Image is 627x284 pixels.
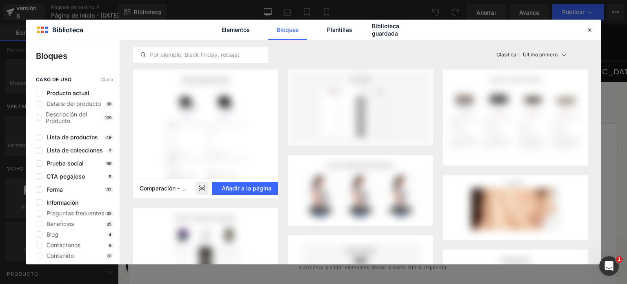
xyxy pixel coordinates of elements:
[47,173,85,180] font: CTA pegajoso
[195,42,287,52] font: PAGO CONTRA ENTREGA
[106,135,111,140] font: 49
[443,175,588,240] img: imagen
[47,242,80,248] font: Contáctanos
[196,182,209,195] div: Avance
[107,187,111,192] font: 32
[36,51,67,61] font: Bloques
[100,76,113,83] font: Claro
[618,257,621,262] font: 1
[277,26,299,33] font: Bloques
[493,40,588,69] button: Clasificar:Último primero
[443,69,588,165] img: imagen
[181,240,329,246] font: o arrastrar y soltar elementos desde la barra lateral izquierda
[222,185,271,192] font: Añadir a la página
[47,100,101,107] font: Detalle del producto
[288,155,433,226] img: imagen
[47,147,103,154] font: Lista de colecciones
[372,22,399,37] font: Biblioteca guardada
[133,69,278,215] img: imagen
[109,174,111,179] font: 5
[107,211,111,216] font: 32
[124,20,147,30] img: LOGO.png
[523,51,558,58] font: Último primero
[47,231,58,238] font: Blog
[233,222,276,229] font: Explorar plantilla
[140,185,204,192] font: Comparación - Estilo 10
[47,220,74,227] font: Beneficios
[288,69,433,145] img: imagen
[36,76,71,83] font: caso de uso
[109,243,111,248] font: 8
[46,111,87,124] font: Descripción del Producto
[47,160,84,167] font: Prueba social
[218,217,291,234] a: Explorar plantilla
[107,161,111,166] font: 59
[109,148,111,153] font: 7
[47,134,98,141] font: Lista de productos
[107,101,111,106] font: 30
[599,256,619,276] iframe: Chat en vivo de Intercom
[105,115,111,120] font: 129
[107,253,111,258] font: 61
[212,182,281,195] button: Añadir a la página
[47,199,78,206] font: Información
[20,20,489,30] li: 1 de 1
[140,185,189,192] h5: Comparación - Estilo 10
[47,89,89,96] font: Producto actual
[47,210,104,217] font: Preguntas frecuentes
[327,26,352,33] font: Plantillas
[151,21,385,29] font: ENVIOS A TODO LATAM (ENVIO GRATIS SOLO PARA [GEOGRAPHIC_DATA])
[327,42,500,52] font: ENVIOS GRATIS A TODO [GEOGRAPHIC_DATA]
[107,221,111,226] font: 35
[496,51,520,58] font: Clasificar:
[208,119,301,126] font: Empieza a construir tu página
[109,232,111,237] font: 4
[47,186,63,193] font: Forma
[222,26,250,33] font: Elementos
[133,50,268,60] input: Por ejemplo, Black Friday, rebajas,...
[47,252,74,259] font: Contenido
